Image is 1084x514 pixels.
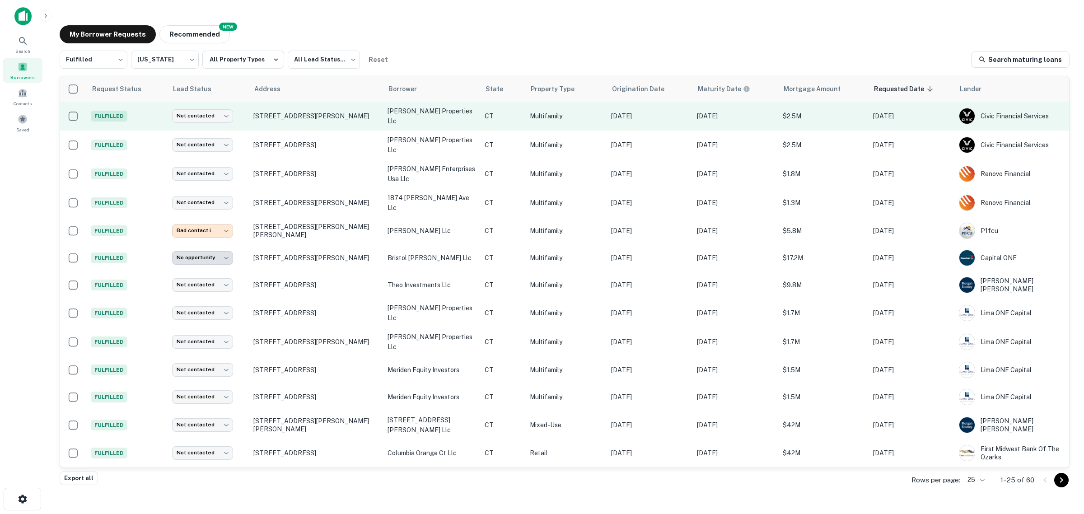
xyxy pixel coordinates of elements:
[959,108,975,124] img: picture
[959,305,1065,321] div: Lima ONE Capital
[91,197,127,208] span: Fulfilled
[611,308,688,318] p: [DATE]
[485,226,521,236] p: CT
[959,250,1065,266] div: Capital ONE
[249,76,383,102] th: Address
[611,337,688,347] p: [DATE]
[959,137,1065,153] div: Civic Financial Services
[959,445,1065,461] div: First Midwest Bank Of The Ozarks
[783,392,864,402] p: $1.5M
[959,108,1065,124] div: Civic Financial Services
[253,366,378,374] p: [STREET_ADDRESS]
[783,308,864,318] p: $1.7M
[3,111,42,135] div: Saved
[485,198,521,208] p: CT
[873,392,950,402] p: [DATE]
[873,253,950,263] p: [DATE]
[959,223,975,238] img: picture
[869,76,954,102] th: Requested Date
[611,448,688,458] p: [DATE]
[530,253,602,263] p: Multifamily
[172,335,233,348] div: Not contacted
[159,25,230,43] button: Recommended
[959,195,975,210] img: picture
[959,305,975,321] img: picture
[911,475,960,486] p: Rows per page:
[388,303,476,323] p: [PERSON_NAME] properties llc
[783,253,864,263] p: $17.2M
[91,111,127,121] span: Fulfilled
[485,337,521,347] p: CT
[959,277,1065,293] div: [PERSON_NAME] [PERSON_NAME]
[388,365,476,375] p: meriden equity investors
[611,111,688,121] p: [DATE]
[253,417,378,433] p: [STREET_ADDRESS][PERSON_NAME][PERSON_NAME]
[253,449,378,457] p: [STREET_ADDRESS]
[783,280,864,290] p: $9.8M
[959,362,975,378] img: picture
[873,169,950,179] p: [DATE]
[91,392,127,402] span: Fulfilled
[485,111,521,121] p: CT
[15,47,30,55] span: Search
[611,365,688,375] p: [DATE]
[3,84,42,109] a: Contacts
[253,281,378,289] p: [STREET_ADDRESS]
[480,76,525,102] th: State
[86,76,168,102] th: Request Status
[388,135,476,155] p: [PERSON_NAME] properties llc
[784,84,852,94] span: Mortgage Amount
[697,280,774,290] p: [DATE]
[530,280,602,290] p: Multifamily
[611,169,688,179] p: [DATE]
[697,448,774,458] p: [DATE]
[1039,442,1084,485] div: Chat Widget
[486,84,515,94] span: State
[60,472,98,485] button: Export all
[959,166,975,182] img: picture
[783,198,864,208] p: $1.3M
[14,7,32,25] img: capitalize-icon.png
[959,250,975,266] img: picture
[697,140,774,150] p: [DATE]
[172,418,233,431] div: Not contacted
[697,420,774,430] p: [DATE]
[692,76,778,102] th: Maturity dates displayed may be estimated. Please contact the lender for the most accurate maturi...
[959,166,1065,182] div: Renovo Financial
[530,448,602,458] p: Retail
[530,198,602,208] p: Multifamily
[172,446,233,459] div: Not contacted
[697,253,774,263] p: [DATE]
[873,280,950,290] p: [DATE]
[3,32,42,56] a: Search
[530,392,602,402] p: Multifamily
[388,193,476,213] p: 1874 [PERSON_NAME] ave llc
[172,390,233,403] div: Not contacted
[91,364,127,375] span: Fulfilled
[778,76,869,102] th: Mortgage Amount
[172,306,233,319] div: Not contacted
[697,308,774,318] p: [DATE]
[172,196,233,209] div: Not contacted
[874,84,936,94] span: Requested Date
[697,111,774,121] p: [DATE]
[485,253,521,263] p: CT
[91,252,127,263] span: Fulfilled
[91,448,127,458] span: Fulfilled
[783,448,864,458] p: $42M
[388,392,476,402] p: meriden equity investors
[783,365,864,375] p: $1.5M
[611,226,688,236] p: [DATE]
[14,100,32,107] span: Contacts
[697,198,774,208] p: [DATE]
[873,420,950,430] p: [DATE]
[612,84,676,94] span: Origination Date
[91,336,127,347] span: Fulfilled
[611,392,688,402] p: [DATE]
[959,389,975,405] img: picture
[873,308,950,318] p: [DATE]
[172,109,233,122] div: Not contacted
[959,417,975,433] img: picture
